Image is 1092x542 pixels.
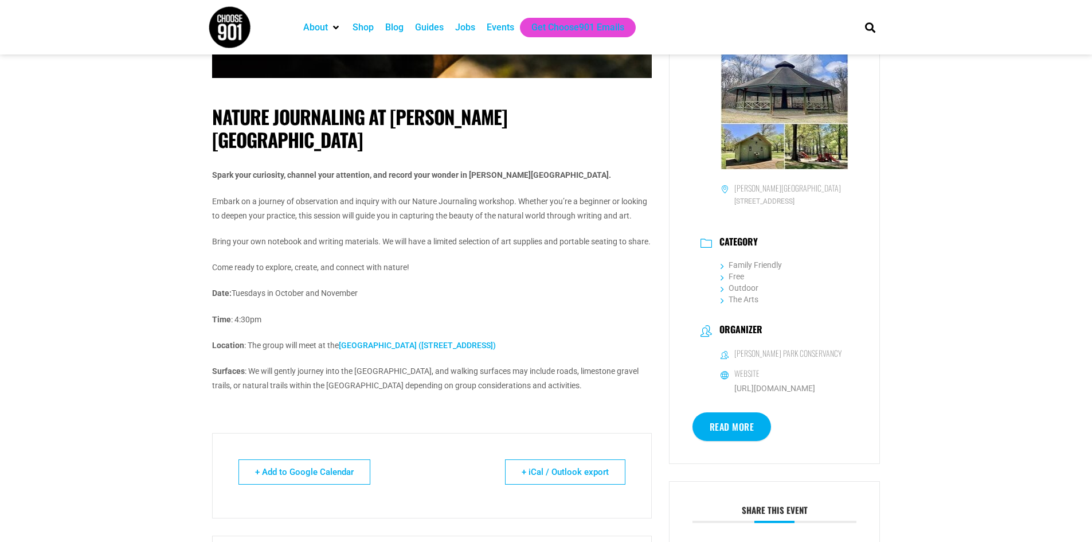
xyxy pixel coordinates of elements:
p: : The group will meet at the [212,338,652,353]
h6: Website [734,368,760,379]
a: Guides [415,21,444,34]
p: Tuesdays in October and November [212,286,652,301]
a: + iCal / Outlook export [505,459,625,485]
strong: Date: [212,288,232,298]
a: + Add to Google Calendar [238,459,370,485]
h1: Nature Journaling at [PERSON_NAME][GEOGRAPHIC_DATA] [212,106,652,151]
h3: Share this event [692,505,857,523]
a: Events [487,21,514,34]
a: Read More [692,412,772,441]
strong: Time [212,315,231,324]
h3: Category [714,236,758,250]
div: About [298,18,347,37]
a: Get Choose901 Emails [531,21,624,34]
b: Spark your curiosity, channel your attention, and record your wonder in [PERSON_NAME][GEOGRAPHIC_... [212,170,611,180]
p: Bring your own notebook and writing materials. We will have a limited selection of art supplies a... [212,235,652,249]
strong: Location [212,341,244,350]
nav: Main nav [298,18,846,37]
a: Shop [353,21,374,34]
a: About [303,21,328,34]
strong: Surfaces [212,366,245,376]
p: : 4:30pm [212,313,652,327]
a: [URL][DOMAIN_NAME] [734,384,815,393]
h6: [PERSON_NAME] Park Conservancy [734,348,841,358]
div: Search [860,18,879,37]
a: Blog [385,21,404,34]
h3: Organizer [714,324,762,338]
p: Come ready to explore, create, and connect with nature! [212,260,652,275]
a: The Arts [721,295,758,304]
a: Family Friendly [721,260,782,270]
img: Overton Park East Parkway Pavilion [700,41,849,170]
a: [GEOGRAPHIC_DATA] ([STREET_ADDRESS]) [339,341,496,350]
a: Outdoor [721,283,758,293]
a: Jobs [455,21,475,34]
p: Embark on a journey of observation and inquiry with our Nature Journaling workshop. Whether you’r... [212,194,652,223]
a: Free [721,272,744,281]
span: [STREET_ADDRESS] [721,196,849,207]
h6: [PERSON_NAME][GEOGRAPHIC_DATA] [734,183,841,193]
p: : We will gently journey into the [GEOGRAPHIC_DATA], and walking surfaces may include roads, lime... [212,364,652,393]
